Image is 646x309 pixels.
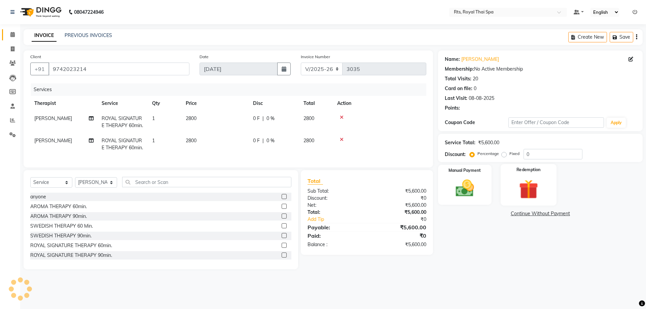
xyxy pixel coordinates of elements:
span: 2800 [186,115,196,121]
div: 20 [473,75,478,82]
span: 2800 [186,138,196,144]
span: | [262,137,264,144]
div: Service Total: [445,139,475,146]
div: Last Visit: [445,95,467,102]
span: ROYAL SIGNATURE THERAPY 60min. [102,138,143,151]
span: 0 % [266,137,275,144]
input: Enter Offer / Coupon Code [508,117,604,128]
button: Apply [607,118,626,128]
label: Client [30,54,41,60]
span: 1 [152,138,155,144]
th: Disc [249,96,299,111]
div: 0 [474,85,476,92]
th: Price [182,96,249,111]
div: ROYAL SIGNATURE THERAPY 90min. [30,252,112,259]
input: Search by Name/Mobile/Email/Code [48,63,189,75]
div: Points: [445,105,460,112]
div: SWEDISH THERAPY 90min. [30,232,92,239]
th: Total [299,96,333,111]
div: ₹0 [378,216,431,223]
label: Percentage [477,151,499,157]
div: No Active Membership [445,66,636,73]
button: +91 [30,63,49,75]
span: 0 F [253,115,260,122]
span: 1 [152,115,155,121]
a: PREVIOUS INVOICES [65,32,112,38]
span: [PERSON_NAME] [34,115,72,121]
div: ₹5,600.00 [367,202,431,209]
div: Balance : [302,241,367,248]
th: Action [333,96,426,111]
div: AROMA THERAPY 60min. [30,203,87,210]
b: 08047224946 [74,3,104,22]
div: SWEDISH THERAPY 60 Min. [30,223,93,230]
a: Add Tip [302,216,378,223]
div: Coupon Code [445,119,508,126]
input: Search or Scan [122,177,291,187]
div: Total: [302,209,367,216]
span: Total [308,178,323,185]
div: Discount: [445,151,466,158]
a: [PERSON_NAME] [461,56,499,63]
div: Name: [445,56,460,63]
img: _gift.svg [513,177,544,201]
div: ₹0 [367,195,431,202]
th: Therapist [30,96,98,111]
div: ₹0 [367,232,431,240]
div: AROMA THERAPY 90min. [30,213,87,220]
a: INVOICE [32,30,57,42]
a: Continue Without Payment [439,210,641,217]
div: Membership: [445,66,474,73]
div: ROYAL SIGNATURE THERAPY 60min. [30,242,112,249]
div: Payable: [302,223,367,231]
div: Discount: [302,195,367,202]
img: _cash.svg [450,178,480,199]
span: ROYAL SIGNATURE THERAPY 60min. [102,115,143,128]
span: 2800 [303,138,314,144]
span: | [262,115,264,122]
span: 0 % [266,115,275,122]
div: Sub Total: [302,188,367,195]
label: Redemption [516,167,541,173]
label: Manual Payment [448,167,481,173]
label: Invoice Number [301,54,330,60]
div: ₹5,600.00 [367,241,431,248]
button: Save [610,32,633,42]
img: logo [17,3,63,22]
div: ₹5,600.00 [478,139,499,146]
div: ₹5,600.00 [367,188,431,195]
span: 0 F [253,137,260,144]
div: Total Visits: [445,75,471,82]
th: Service [98,96,148,111]
div: Paid: [302,232,367,240]
label: Fixed [509,151,519,157]
div: Net: [302,202,367,209]
div: Card on file: [445,85,472,92]
th: Qty [148,96,182,111]
div: anyone [30,193,46,200]
button: Create New [568,32,607,42]
span: 2800 [303,115,314,121]
div: ₹5,600.00 [367,223,431,231]
div: ₹5,600.00 [367,209,431,216]
label: Date [200,54,209,60]
div: Services [31,83,431,96]
div: 08-08-2025 [469,95,494,102]
span: [PERSON_NAME] [34,138,72,144]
